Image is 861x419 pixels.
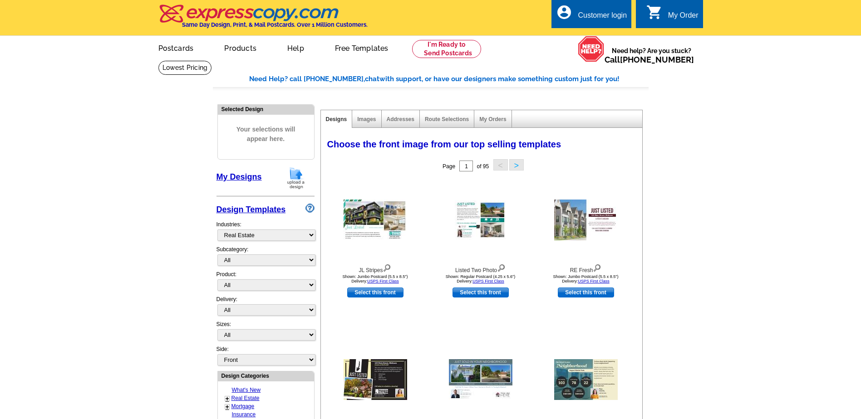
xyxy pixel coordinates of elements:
span: of 95 [477,163,489,170]
a: shopping_cart My Order [646,10,699,21]
span: Need help? Are you stuck? [605,46,699,64]
span: Call [605,55,694,64]
div: Listed Two Photo [431,262,531,274]
iframe: LiveChat chat widget [679,208,861,419]
div: Sizes: [216,320,315,345]
a: Route Selections [425,116,469,122]
a: Real Estate [231,395,260,401]
a: Images [357,116,376,122]
a: Addresses [387,116,414,122]
img: Listed Two Photo [455,200,507,239]
a: Products [210,37,271,58]
img: JL Arrow [344,359,407,400]
i: account_circle [556,4,572,20]
div: Shown: Jumbo Postcard (5.5 x 8.5") Delivery: [536,274,636,283]
img: upload-design [284,166,308,190]
div: Shown: Jumbo Postcard (5.5 x 8.5") Delivery: [325,274,425,283]
button: > [509,159,524,171]
a: USPS First Class [472,279,504,283]
div: Need Help? call [PHONE_NUMBER], with support, or have our designers make something custom just fo... [249,74,649,84]
h4: Same Day Design, Print, & Mail Postcards. Over 1 Million Customers. [182,21,368,28]
div: Shown: Regular Postcard (4.25 x 5.6") Delivery: [431,274,531,283]
a: use this design [453,287,509,297]
i: shopping_cart [646,4,663,20]
div: RE Fresh [536,262,636,274]
img: Just Sold - 2 Property [449,359,512,400]
a: Free Templates [320,37,403,58]
div: Side: [216,345,315,366]
a: What's New [232,387,261,393]
a: Designs [326,116,347,122]
div: Selected Design [218,105,314,113]
a: Same Day Design, Print, & Mail Postcards. Over 1 Million Customers. [158,11,368,28]
img: RE Fresh [554,200,618,240]
a: Mortgage [231,403,255,409]
img: design-wizard-help-icon.png [305,204,315,213]
a: account_circle Customer login [556,10,627,21]
span: Page [443,163,455,170]
a: Insurance [232,411,256,418]
a: USPS First Class [367,279,399,283]
div: Delivery: [216,295,315,320]
div: Design Categories [218,371,314,380]
img: JL Stripes [344,200,407,240]
a: My Orders [479,116,506,122]
a: + [226,403,229,410]
a: use this design [558,287,614,297]
div: My Order [668,11,699,24]
div: Customer login [578,11,627,24]
a: [PHONE_NUMBER] [620,55,694,64]
button: < [493,159,508,171]
div: Industries: [216,216,315,245]
span: Your selections will appear here. [225,116,307,153]
div: Product: [216,270,315,295]
a: + [226,395,229,402]
img: view design details [383,262,391,272]
a: Postcards [144,37,208,58]
span: chat [365,75,379,83]
img: Neighborhood Latest [554,359,618,400]
div: JL Stripes [325,262,425,274]
img: view design details [593,262,601,272]
a: Help [273,37,319,58]
a: My Designs [216,172,262,181]
a: USPS First Class [578,279,610,283]
a: use this design [347,287,403,297]
span: Choose the front image from our top selling templates [327,139,561,149]
a: Design Templates [216,205,286,214]
div: Subcategory: [216,245,315,270]
img: view design details [497,262,506,272]
img: help [578,36,605,62]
